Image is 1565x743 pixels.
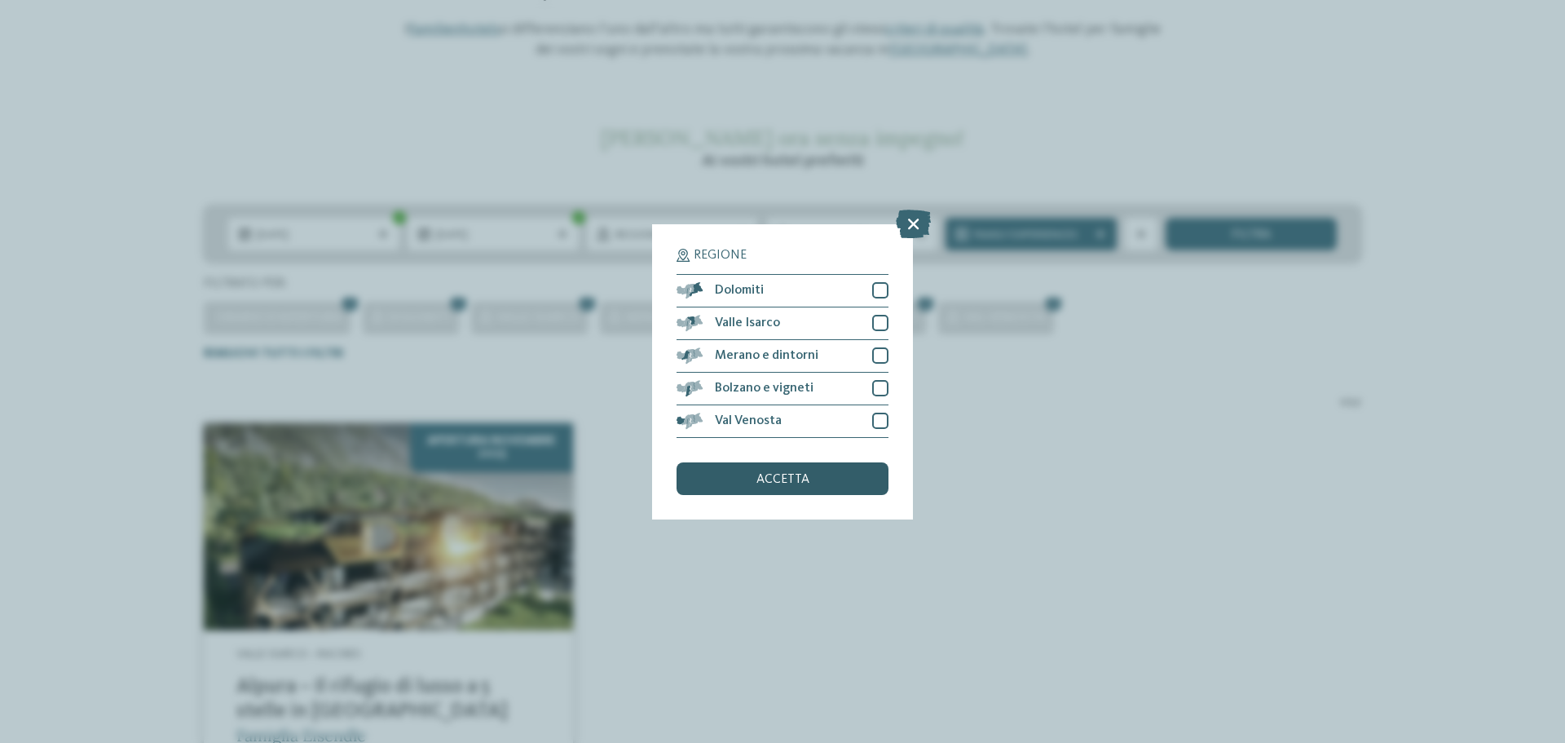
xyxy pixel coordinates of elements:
[756,473,809,486] span: accetta
[715,316,780,329] span: Valle Isarco
[694,249,747,262] span: Regione
[715,414,782,427] span: Val Venosta
[715,349,818,362] span: Merano e dintorni
[715,284,764,297] span: Dolomiti
[715,382,813,395] span: Bolzano e vigneti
